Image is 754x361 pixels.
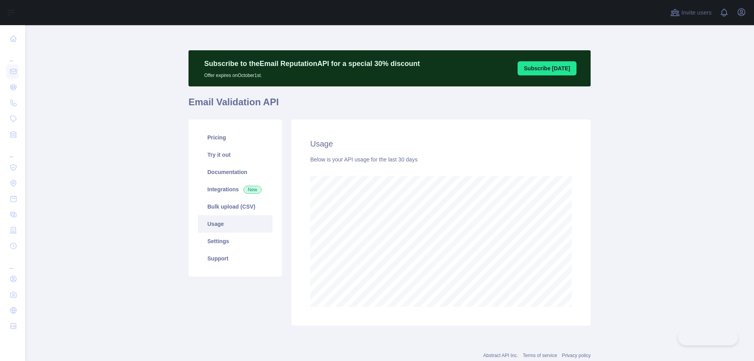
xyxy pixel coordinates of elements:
[6,47,19,63] div: ...
[198,163,273,181] a: Documentation
[198,215,273,233] a: Usage
[188,96,591,115] h1: Email Validation API
[310,138,572,149] h2: Usage
[483,353,518,358] a: Abstract API Inc.
[678,329,738,345] iframe: Toggle Customer Support
[6,255,19,270] div: ...
[204,58,420,69] p: Subscribe to the Email Reputation API for a special 30 % discount
[562,353,591,358] a: Privacy policy
[681,8,712,17] span: Invite users
[243,186,262,194] span: New
[523,353,557,358] a: Terms of service
[198,198,273,215] a: Bulk upload (CSV)
[669,6,713,19] button: Invite users
[518,61,576,75] button: Subscribe [DATE]
[310,156,572,163] div: Below is your API usage for the last 30 days
[204,69,420,79] p: Offer expires on October 1st.
[6,143,19,159] div: ...
[198,250,273,267] a: Support
[198,146,273,163] a: Try it out
[198,129,273,146] a: Pricing
[198,233,273,250] a: Settings
[198,181,273,198] a: Integrations New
